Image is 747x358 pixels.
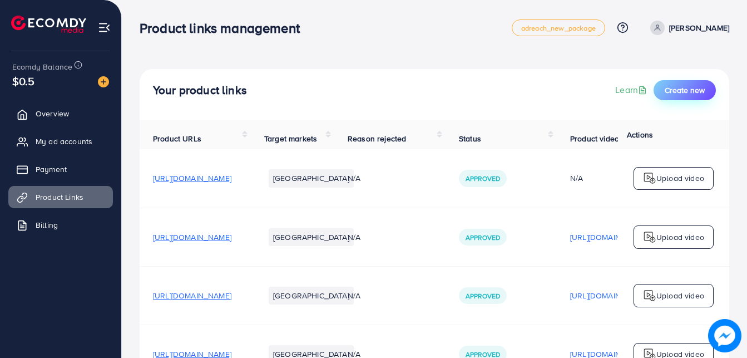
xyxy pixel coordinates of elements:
img: image [708,319,741,352]
img: image [98,76,109,87]
span: Billing [36,219,58,231]
p: Upload video [656,171,704,185]
p: [URL][DOMAIN_NAME] [570,231,649,244]
img: logo [11,16,86,33]
span: My ad accounts [36,136,92,147]
a: My ad accounts [8,130,113,153]
p: [PERSON_NAME] [669,21,729,35]
span: Payment [36,164,67,175]
span: Product URLs [153,133,201,144]
span: Product Links [36,192,83,203]
a: [PERSON_NAME] [646,21,729,35]
span: Approved [466,174,500,183]
img: logo [643,171,656,185]
img: logo [643,289,656,302]
img: logo [643,231,656,244]
span: Approved [466,291,500,301]
a: Product Links [8,186,113,208]
p: [URL][DOMAIN_NAME] [570,289,649,302]
span: N/A [348,173,360,184]
span: N/A [348,290,360,301]
span: Approved [466,233,500,242]
span: Status [459,133,481,144]
li: [GEOGRAPHIC_DATA] [269,169,354,187]
li: [GEOGRAPHIC_DATA] [269,287,354,305]
span: [URL][DOMAIN_NAME] [153,290,231,301]
img: menu [98,21,111,34]
span: Product video [570,133,619,144]
span: Actions [627,129,653,140]
a: Overview [8,102,113,125]
span: Ecomdy Balance [12,61,72,72]
a: adreach_new_package [512,19,605,36]
a: Learn [615,84,649,96]
a: Billing [8,214,113,236]
span: adreach_new_package [521,24,596,32]
p: Upload video [656,231,704,244]
span: Reason rejected [348,133,406,144]
span: Target markets [264,133,317,144]
li: [GEOGRAPHIC_DATA] [269,228,354,246]
div: N/A [570,173,649,184]
span: $0.5 [12,73,35,89]
span: [URL][DOMAIN_NAME] [153,173,231,184]
h3: Product links management [140,20,309,36]
button: Create new [654,80,716,100]
span: [URL][DOMAIN_NAME] [153,232,231,243]
a: Payment [8,158,113,180]
h4: Your product links [153,84,247,97]
span: N/A [348,232,360,243]
span: Create new [665,85,705,96]
p: Upload video [656,289,704,302]
span: Overview [36,108,69,119]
